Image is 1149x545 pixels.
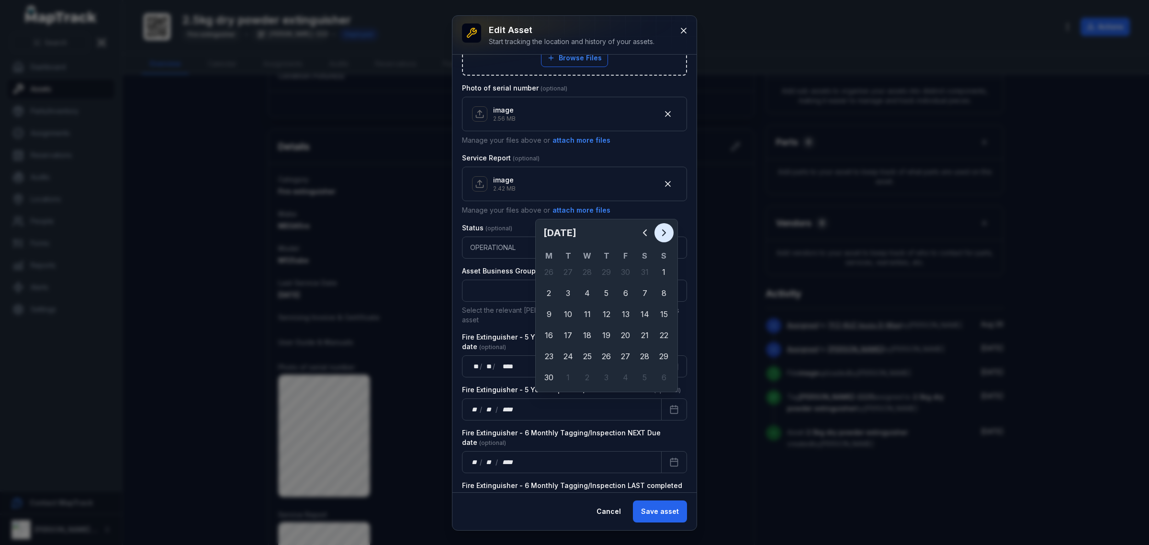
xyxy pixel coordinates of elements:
button: Browse Files [541,49,608,67]
div: 28 [578,262,597,282]
div: 25 [578,347,597,366]
label: Asset Business Group [462,266,564,276]
div: November 2026 [540,223,674,388]
div: Saturday 21 November 2026 [635,326,654,345]
div: 24 [559,347,578,366]
div: / [496,457,499,467]
div: 30 [540,368,559,387]
div: Tuesday 27 October 2026 [559,262,578,282]
div: 18 [578,326,597,345]
div: Sunday 22 November 2026 [654,326,674,345]
div: year, [499,405,517,414]
div: Monday 23 November 2026 [540,347,559,366]
div: 4 [616,368,635,387]
div: / [493,362,496,371]
div: Tuesday 10 November 2026 [559,305,578,324]
div: 1 [654,262,674,282]
div: Thursday 26 November 2026 [597,347,616,366]
div: Thursday 12 November 2026 [597,305,616,324]
div: 19 [597,326,616,345]
div: / [480,405,483,414]
div: 7 [635,284,654,303]
div: 22 [654,326,674,345]
button: Save asset [633,500,687,522]
th: S [654,250,674,261]
p: Manage your files above or [462,135,687,146]
div: day, [470,405,480,414]
div: Thursday 29 October 2026 [597,262,616,282]
div: Saturday 5 December 2026 [635,368,654,387]
div: / [496,405,499,414]
label: Service Report [462,153,540,163]
div: Monday 16 November 2026 [540,326,559,345]
div: 13 [616,305,635,324]
div: 5 [597,284,616,303]
div: Thursday 5 November 2026 [597,284,616,303]
div: Saturday 14 November 2026 [635,305,654,324]
div: Thursday 19 November 2026 [597,326,616,345]
button: attach more files [552,135,611,146]
button: attach more files [552,205,611,216]
div: Sunday 1 November 2026 [654,262,674,282]
div: 20 [616,326,635,345]
div: 2 [578,368,597,387]
div: year, [496,362,514,371]
div: Friday 4 December 2026 [616,368,635,387]
div: Monday 2 November 2026 [540,284,559,303]
div: Friday 13 November 2026 [616,305,635,324]
th: S [635,250,654,261]
div: Thursday 3 December 2026 [597,368,616,387]
div: Sunday 6 December 2026 [654,368,674,387]
div: day, [470,457,480,467]
div: year, [499,457,517,467]
div: 3 [597,368,616,387]
div: month, [483,362,493,371]
div: / [480,362,483,371]
div: Wednesday 28 October 2026 [578,262,597,282]
div: Wednesday 25 November 2026 [578,347,597,366]
div: Monday 26 October 2026 [540,262,559,282]
div: Wednesday 4 November 2026 [578,284,597,303]
th: F [616,250,635,261]
div: 2 [540,284,559,303]
div: Wednesday 2 December 2026 [578,368,597,387]
div: 27 [559,262,578,282]
div: 16 [540,326,559,345]
div: Monday 9 November 2026 [540,305,559,324]
div: Tuesday 17 November 2026 [559,326,578,345]
label: Status [462,223,512,233]
h2: [DATE] [543,226,635,239]
div: 31 [635,262,654,282]
div: Sunday 8 November 2026 [654,284,674,303]
div: 5 [635,368,654,387]
div: 26 [540,262,559,282]
button: Calendar [661,398,687,420]
div: 29 [597,262,616,282]
div: Wednesday 18 November 2026 [578,326,597,345]
div: 15 [654,305,674,324]
div: 6 [654,368,674,387]
div: 21 [635,326,654,345]
h3: Edit asset [489,23,654,37]
label: Fire Extinguisher - 6 Monthly Tagging/Inspection LAST completed date [462,481,687,500]
div: Friday 6 November 2026 [616,284,635,303]
p: Select the relevant [PERSON_NAME] Air Business Department for this asset [462,306,687,325]
div: 10 [559,305,578,324]
div: 12 [597,305,616,324]
div: Tuesday 1 December 2026 [559,368,578,387]
p: Manage your files above or [462,205,687,216]
div: 11 [578,305,597,324]
p: image [493,105,516,115]
div: Saturday 7 November 2026 [635,284,654,303]
div: Tuesday 24 November 2026 [559,347,578,366]
div: Sunday 15 November 2026 [654,305,674,324]
div: 4 [578,284,597,303]
div: Monday 30 November 2026 [540,368,559,387]
button: Previous [635,223,654,242]
div: Saturday 28 November 2026 [635,347,654,366]
div: Friday 20 November 2026 [616,326,635,345]
div: day, [470,362,480,371]
label: Fire Extinguisher - 6 Monthly Tagging/Inspection NEXT Due date [462,428,687,447]
div: 30 [616,262,635,282]
div: / [480,457,483,467]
